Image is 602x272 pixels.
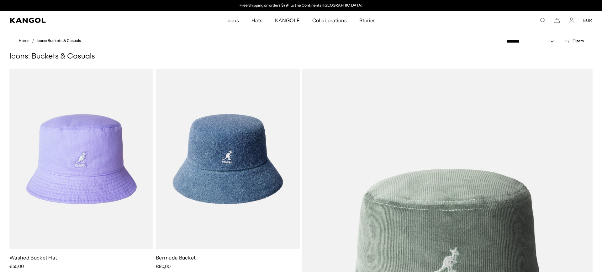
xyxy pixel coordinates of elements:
span: Hats [251,11,262,29]
img: Bermuda Bucket [156,69,300,249]
span: Icons [226,11,239,29]
a: Free Shipping on orders $79+ to the Continental [GEOGRAPHIC_DATA] [240,3,363,8]
span: €80,00 [156,264,171,269]
span: €55,00 [9,264,24,269]
a: Hats [245,11,269,29]
img: Washed Bucket Hat [9,69,153,249]
a: Home [12,38,29,44]
a: Stories [353,11,382,29]
select: Sort by: Featured [504,38,560,45]
span: Home [18,38,29,43]
span: Collaborations [312,11,346,29]
slideshow-component: Announcement bar [236,3,366,8]
span: Stories [359,11,376,29]
a: Collaborations [306,11,353,29]
button: EUR [583,18,592,23]
a: KANGOLF [269,11,306,29]
a: Kangol [10,18,150,23]
span: KANGOLF [275,11,300,29]
a: Account [569,18,574,23]
summary: Search here [540,18,546,23]
a: Bermuda Bucket [156,254,196,261]
h1: Icons: Buckets & Casuals [9,52,593,61]
a: Icons [220,11,245,29]
div: Announcement [236,3,366,8]
div: 1 of 2 [236,3,366,8]
li: / [29,37,34,44]
a: Icons: Buckets & Casuals [37,38,81,43]
button: Open filters [560,38,588,44]
button: Cart [554,18,560,23]
a: Washed Bucket Hat [9,254,57,261]
span: Filters [573,39,584,43]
